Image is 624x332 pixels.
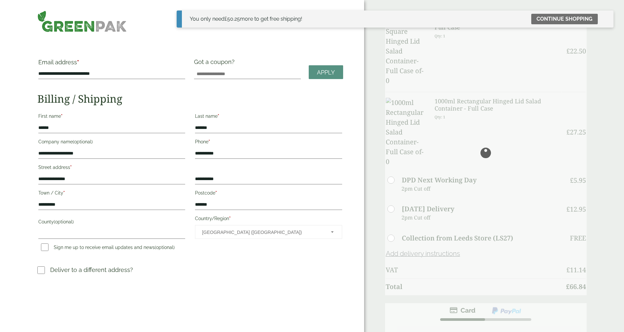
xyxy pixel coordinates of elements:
img: GreenPak Supplies [37,10,127,32]
span: Country/Region [195,225,342,239]
abbr: required [218,114,219,119]
label: Last name [195,112,342,123]
abbr: required [215,190,217,196]
label: Town / City [38,188,185,199]
abbr: required [63,190,65,196]
abbr: required [70,165,72,170]
label: County [38,217,185,228]
span: (optional) [54,219,74,224]
label: Got a coupon? [194,58,237,69]
label: Email address [38,59,185,69]
span: (optional) [73,139,93,144]
span: Apply [317,69,335,76]
input: Sign me up to receive email updates and news(optional) [41,243,49,251]
label: Company name [38,137,185,148]
label: First name [38,112,185,123]
div: You only need more to get free shipping! [190,15,302,23]
span: £ [224,16,227,22]
abbr: required [77,59,79,66]
label: Postcode [195,188,342,199]
h2: Billing / Shipping [37,93,343,105]
a: Continue shopping [531,14,598,24]
abbr: required [229,216,231,221]
abbr: required [61,114,63,119]
label: Street address [38,163,185,174]
span: United Kingdom (UK) [202,225,322,239]
label: Phone [195,137,342,148]
label: Country/Region [195,214,342,225]
span: (optional) [155,245,175,250]
p: Deliver to a different address? [50,265,133,274]
span: 50.25 [224,16,240,22]
a: Apply [309,65,343,79]
abbr: required [208,139,210,144]
label: Sign me up to receive email updates and news [38,245,177,252]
